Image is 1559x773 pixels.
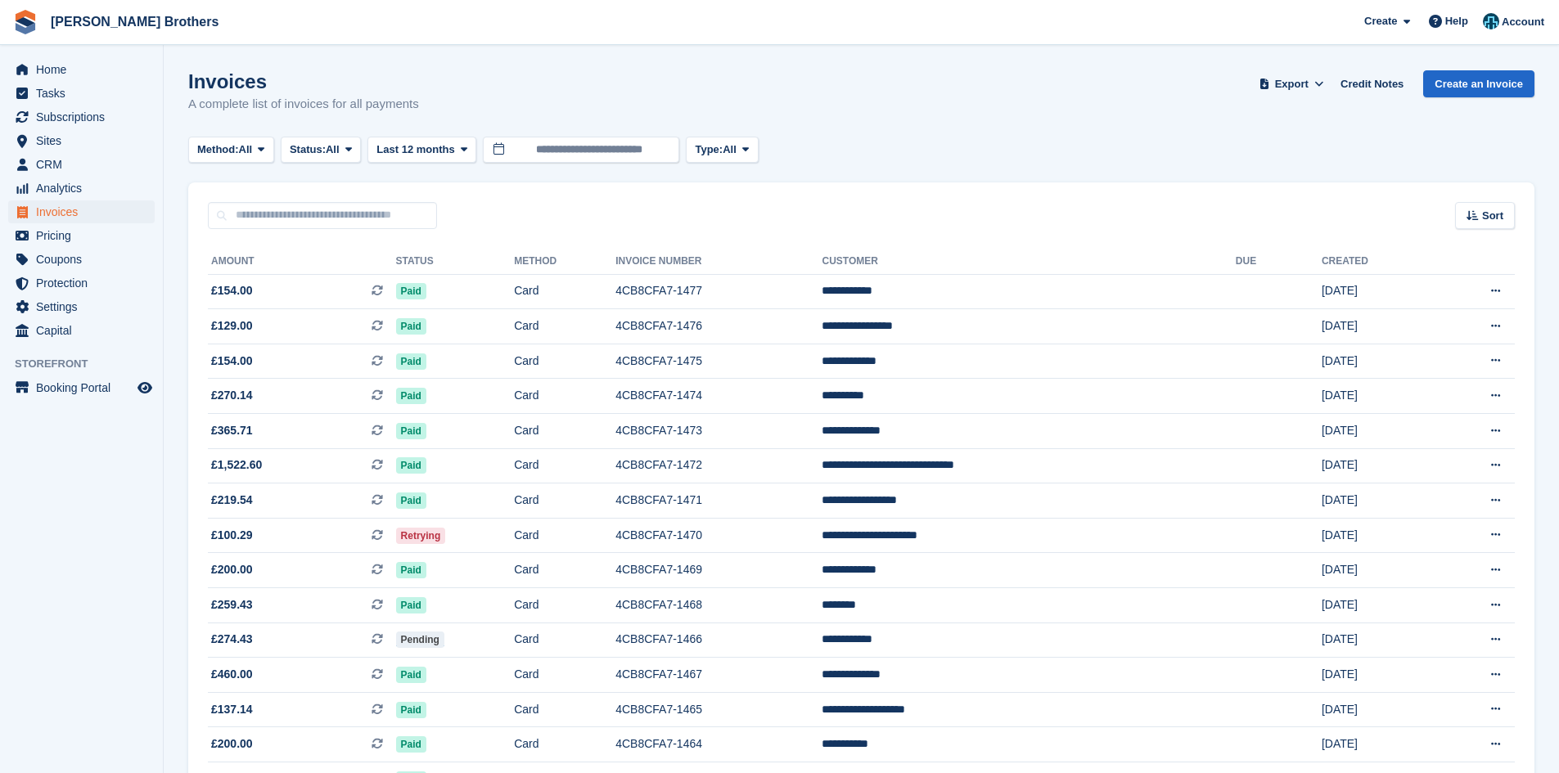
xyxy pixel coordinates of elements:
td: 4CB8CFA7-1466 [615,622,822,658]
td: Card [514,727,615,762]
td: Card [514,588,615,623]
a: Create an Invoice [1423,70,1534,97]
span: Pricing [36,224,134,247]
th: Customer [822,249,1235,275]
span: £154.00 [211,353,253,370]
a: menu [8,248,155,271]
td: [DATE] [1322,379,1433,414]
span: £154.00 [211,282,253,299]
span: Subscriptions [36,106,134,128]
span: Paid [396,457,426,474]
span: £200.00 [211,735,253,753]
td: 4CB8CFA7-1464 [615,727,822,762]
th: Status [396,249,515,275]
td: 4CB8CFA7-1465 [615,692,822,727]
td: [DATE] [1322,692,1433,727]
td: [DATE] [1322,414,1433,449]
th: Amount [208,249,396,275]
a: menu [8,58,155,81]
span: All [239,142,253,158]
span: £200.00 [211,561,253,578]
td: [DATE] [1322,483,1433,519]
p: A complete list of invoices for all payments [188,95,419,114]
a: menu [8,200,155,223]
span: Paid [396,597,426,613]
span: All [723,142,737,158]
th: Due [1236,249,1322,275]
span: Capital [36,319,134,342]
span: £274.43 [211,631,253,648]
button: Method: All [188,137,274,164]
a: menu [8,106,155,128]
h1: Invoices [188,70,419,92]
td: Card [514,309,615,344]
td: Card [514,448,615,483]
span: Paid [396,318,426,335]
td: 4CB8CFA7-1470 [615,518,822,553]
span: Method: [197,142,239,158]
span: £259.43 [211,596,253,613]
img: stora-icon-8386f47178a22dfd0bd8f6a31ec36ba5ce8667c1dd55bd0f319d3a0aa187defe.svg [13,10,38,34]
span: Settings [36,295,134,318]
td: 4CB8CFA7-1468 [615,588,822,623]
a: menu [8,82,155,105]
td: Card [514,622,615,658]
span: £365.71 [211,422,253,439]
span: Paid [396,388,426,404]
a: menu [8,319,155,342]
td: [DATE] [1322,588,1433,623]
span: Coupons [36,248,134,271]
a: menu [8,295,155,318]
td: 4CB8CFA7-1476 [615,309,822,344]
th: Method [514,249,615,275]
td: 4CB8CFA7-1471 [615,483,822,519]
td: 4CB8CFA7-1474 [615,379,822,414]
td: 4CB8CFA7-1477 [615,274,822,309]
span: Tasks [36,82,134,105]
button: Export [1255,70,1327,97]
td: Card [514,553,615,588]
span: Type: [695,142,723,158]
a: menu [8,376,155,399]
td: [DATE] [1322,309,1433,344]
span: Help [1445,13,1468,29]
a: menu [8,224,155,247]
span: Invoices [36,200,134,223]
td: [DATE] [1322,274,1433,309]
span: Paid [396,283,426,299]
td: Card [514,344,615,379]
td: [DATE] [1322,553,1433,588]
td: [DATE] [1322,727,1433,762]
td: 4CB8CFA7-1473 [615,414,822,449]
td: [DATE] [1322,518,1433,553]
span: Export [1275,76,1309,92]
span: £1,522.60 [211,456,262,474]
span: Pending [396,631,444,648]
td: Card [514,483,615,519]
td: Card [514,379,615,414]
span: Retrying [396,528,446,544]
a: Preview store [135,378,155,398]
span: Account [1502,14,1544,30]
td: Card [514,274,615,309]
span: Paid [396,492,426,509]
span: £460.00 [211,666,253,683]
span: £270.14 [211,387,253,404]
a: [PERSON_NAME] Brothers [44,8,225,35]
span: Paid [396,667,426,683]
td: 4CB8CFA7-1472 [615,448,822,483]
span: CRM [36,153,134,176]
td: Card [514,414,615,449]
img: Helen Eldridge [1483,13,1499,29]
td: [DATE] [1322,658,1433,693]
td: [DATE] [1322,622,1433,658]
td: [DATE] [1322,448,1433,483]
span: Protection [36,272,134,294]
a: menu [8,177,155,200]
span: Paid [396,353,426,370]
span: Sort [1482,208,1503,224]
span: Sites [36,129,134,152]
a: menu [8,153,155,176]
span: £100.29 [211,527,253,544]
span: Status: [290,142,326,158]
